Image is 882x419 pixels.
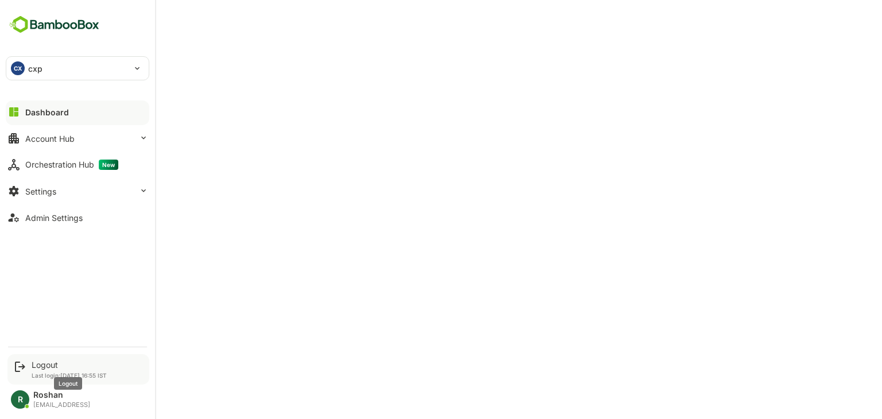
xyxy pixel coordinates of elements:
div: Logout [32,360,107,370]
p: cxp [28,63,42,75]
span: New [99,160,118,170]
div: CXcxp [6,57,149,80]
button: Account Hub [6,127,149,150]
div: Admin Settings [25,213,83,223]
div: Roshan [33,390,90,400]
div: [EMAIL_ADDRESS] [33,401,90,409]
div: Dashboard [25,107,69,117]
div: Account Hub [25,134,75,143]
div: R [11,390,29,409]
button: Admin Settings [6,206,149,229]
p: Last login: [DATE] 16:55 IST [32,372,107,379]
div: Settings [25,187,56,196]
button: Settings [6,180,149,203]
img: BambooboxFullLogoMark.5f36c76dfaba33ec1ec1367b70bb1252.svg [6,14,103,36]
button: Dashboard [6,100,149,123]
div: Orchestration Hub [25,160,118,170]
button: Orchestration HubNew [6,153,149,176]
div: CX [11,61,25,75]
